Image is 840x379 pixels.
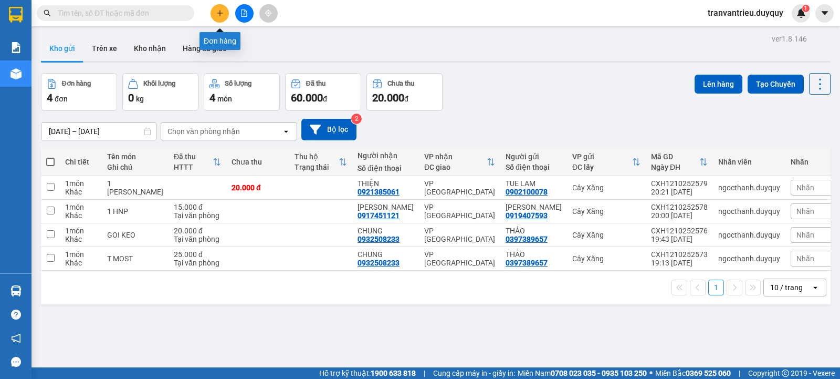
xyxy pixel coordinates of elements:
[804,5,807,12] span: 1
[358,164,414,172] div: Số điện thoại
[358,250,414,259] div: CHUNG
[174,259,221,267] div: Tại văn phòng
[174,211,221,220] div: Tại văn phòng
[41,36,83,61] button: Kho gửi
[424,367,425,379] span: |
[572,231,640,239] div: Cây Xăng
[770,282,803,293] div: 10 / trang
[47,91,52,104] span: 4
[424,203,495,220] div: VP [GEOGRAPHIC_DATA]
[718,207,780,216] div: ngocthanh.duyquy
[506,179,562,188] div: TUE LAM
[65,158,97,166] div: Chi tiết
[686,369,731,377] strong: 0369 525 060
[351,114,362,124] sup: 2
[424,179,495,196] div: VP [GEOGRAPHIC_DATA]
[107,254,163,263] div: T MOST
[699,6,792,19] span: tranvantrieu.duyquy
[122,73,198,111] button: Khối lượng0kg
[419,148,500,176] th: Toggle SortBy
[506,250,562,259] div: THẢO
[136,95,144,103] span: kg
[65,211,97,220] div: Khác
[572,254,640,263] div: Cây Xăng
[506,235,548,243] div: 0397389657
[65,250,97,259] div: 1 món
[433,367,515,379] span: Cung cấp máy in - giấy in:
[371,369,416,377] strong: 1900 633 818
[358,188,400,196] div: 0921385061
[506,163,562,171] div: Số điện thoại
[259,4,278,23] button: aim
[551,369,647,377] strong: 0708 023 035 - 0935 103 250
[358,151,414,160] div: Người nhận
[695,75,742,94] button: Lên hàng
[128,91,134,104] span: 0
[572,163,632,171] div: ĐC lấy
[174,163,213,171] div: HTTT
[782,370,789,377] span: copyright
[802,5,810,12] sup: 1
[174,227,221,235] div: 20.000 đ
[323,95,327,103] span: đ
[651,163,699,171] div: Ngày ĐH
[83,36,125,61] button: Trên xe
[319,367,416,379] span: Hỗ trợ kỹ thuật:
[285,73,361,111] button: Đã thu60.000đ
[506,152,562,161] div: Người gửi
[651,250,708,259] div: CXH1210252573
[107,163,163,171] div: Ghi chú
[651,259,708,267] div: 19:13 [DATE]
[107,152,163,161] div: Tên món
[811,283,820,292] svg: open
[174,203,221,211] div: 15.000 đ
[11,310,21,320] span: question-circle
[291,91,323,104] span: 60.000
[718,183,780,192] div: ngocthanh.duyquy
[796,254,814,263] span: Nhãn
[167,126,240,137] div: Chọn văn phòng nhận
[65,227,97,235] div: 1 món
[306,80,325,87] div: Đã thu
[295,152,339,161] div: Thu hộ
[107,207,163,216] div: 1 HNP
[65,235,97,243] div: Khác
[11,333,21,343] span: notification
[572,183,640,192] div: Cây Xăng
[225,80,251,87] div: Số lượng
[718,254,780,263] div: ngocthanh.duyquy
[718,158,780,166] div: Nhân viên
[58,7,182,19] input: Tìm tên, số ĐT hoặc mã đơn
[358,203,414,211] div: KIM CHI
[65,188,97,196] div: Khác
[748,75,804,94] button: Tạo Chuyến
[62,80,91,87] div: Đơn hàng
[125,36,174,61] button: Kho nhận
[796,207,814,216] span: Nhãn
[204,73,280,111] button: Số lượng4món
[41,73,117,111] button: Đơn hàng4đơn
[506,203,562,211] div: ĐỨC TUẤN
[518,367,647,379] span: Miền Nam
[232,183,284,192] div: 20.000 đ
[169,148,226,176] th: Toggle SortBy
[646,148,713,176] th: Toggle SortBy
[65,259,97,267] div: Khác
[10,285,22,296] img: warehouse-icon
[506,188,548,196] div: 0902100078
[404,95,408,103] span: đ
[506,227,562,235] div: THẢO
[358,211,400,220] div: 0917451121
[651,211,708,220] div: 20:00 [DATE]
[651,152,699,161] div: Mã GD
[65,179,97,188] div: 1 món
[372,91,404,104] span: 20.000
[651,203,708,211] div: CXH1210252578
[55,95,68,103] span: đơn
[174,36,235,61] button: Hàng đã giao
[567,148,646,176] th: Toggle SortBy
[506,259,548,267] div: 0397389657
[572,207,640,216] div: Cây Xăng
[651,235,708,243] div: 19:43 [DATE]
[10,42,22,53] img: solution-icon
